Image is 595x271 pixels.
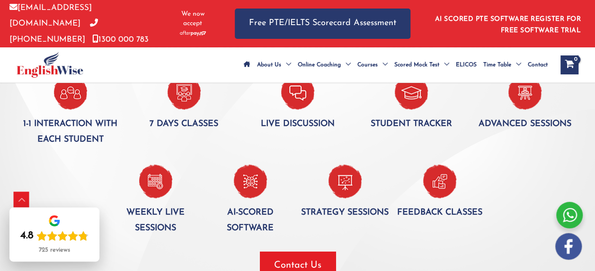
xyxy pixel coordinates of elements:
img: Weekly-live-session [139,164,172,198]
span: Menu Toggle [511,48,521,81]
span: Menu Toggle [378,48,388,81]
a: Online CoachingMenu Toggle [294,48,354,81]
a: View Shopping Cart, empty [560,55,578,74]
a: AI SCORED PTE SOFTWARE REGISTER FOR FREE SOFTWARE TRIAL [435,16,581,34]
a: [EMAIL_ADDRESS][DOMAIN_NAME] [9,4,92,27]
span: Time Table [483,48,511,81]
img: Afterpay-Logo [180,31,206,36]
a: CoursesMenu Toggle [354,48,391,81]
img: cropped-ew-logo [17,52,83,78]
a: About UsMenu Toggle [254,48,294,81]
p: 7 days classes [127,117,241,132]
span: Scored Mock Test [394,48,439,81]
img: Advanced-session [508,76,542,109]
img: One-to-one-inraction [54,76,87,109]
p: 1-1 interaction with each student [14,117,127,148]
p: Feedback classes [392,205,487,221]
span: Courses [357,48,378,81]
img: 7-days-clasess [168,76,201,109]
nav: Site Navigation: Main Menu [240,48,551,81]
img: Feadback-classes [423,164,456,198]
a: 1300 000 783 [92,36,149,44]
span: Menu Toggle [281,48,291,81]
a: Scored Mock TestMenu Toggle [391,48,453,81]
a: Contact [524,48,551,81]
p: Strategy Sessions [298,205,392,221]
span: Contact [528,48,548,81]
span: Menu Toggle [341,48,351,81]
div: 4.8 [20,229,34,243]
p: Live discussion [241,117,355,132]
p: Student tracker [355,117,468,132]
a: Time TableMenu Toggle [480,48,524,81]
span: Menu Toggle [439,48,449,81]
img: white-facebook.png [555,233,582,260]
img: Live-discussion [281,76,314,109]
img: Streadgy-session [329,164,362,198]
span: Online Coaching [298,48,341,81]
a: ELICOS [453,48,480,81]
aside: Header Widget 1 [429,8,586,39]
p: AI-Scored software [203,205,298,237]
p: Weekly live sessions [108,205,203,237]
span: ELICOS [456,48,477,81]
a: Free PTE/IELTS Scorecard Assessment [235,9,410,38]
div: Rating: 4.8 out of 5 [20,229,89,243]
img: _student--Tracker [395,76,428,109]
span: We now accept [175,9,211,28]
span: About Us [257,48,281,81]
img: _AI-Scored-Software [234,164,267,198]
a: [PHONE_NUMBER] [9,19,98,43]
div: 725 reviews [39,246,70,254]
p: Advanced sessions [468,117,582,132]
